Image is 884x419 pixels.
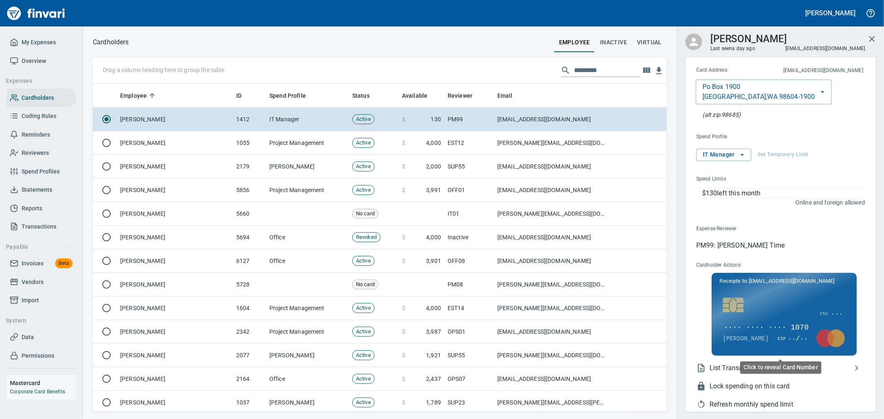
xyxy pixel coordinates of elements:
[266,320,349,344] td: Project Management
[787,335,810,343] span: ··/··
[723,335,773,342] p: [PERSON_NAME]
[269,91,317,101] span: Spend Profile
[233,108,266,131] td: 1412
[637,37,662,48] span: virtual
[402,351,405,359] span: $
[426,398,441,407] span: 1,789
[233,155,266,178] td: 2179
[653,65,665,77] button: Download table
[444,155,494,178] td: SUP55
[10,378,76,388] h6: Mastercard
[702,188,865,198] p: $130 left this month
[720,277,848,285] p: Receipts to:
[22,111,56,121] span: Coding Rules
[233,367,266,391] td: 2164
[117,249,233,273] td: [PERSON_NAME]
[353,139,374,147] span: Active
[233,202,266,226] td: 5660
[497,91,513,101] span: Email
[22,130,50,140] span: Reminders
[7,162,76,181] a: Spend Profiles
[723,323,809,333] span: ···· ···· ···· 1070
[494,273,610,296] td: [PERSON_NAME][EMAIL_ADDRESS][DOMAIN_NAME]
[266,367,349,391] td: Office
[777,336,787,341] span: EXP
[710,45,755,53] span: Last seen
[7,107,76,125] a: Coding Rules
[426,162,441,171] span: 2,000
[862,29,882,49] button: Close cardholder
[117,226,233,249] td: [PERSON_NAME]
[353,186,374,194] span: Active
[494,391,610,414] td: [PERSON_NAME][EMAIL_ADDRESS][PERSON_NAME][DOMAIN_NAME]
[233,391,266,414] td: 1037
[732,46,756,51] time: a day ago
[117,296,233,320] td: [PERSON_NAME]
[22,56,46,66] span: Overview
[426,375,441,383] span: 2,437
[7,254,76,273] a: InvoicesBeta
[269,91,306,101] span: Spend Profile
[426,233,441,241] span: 4,000
[7,144,76,162] a: Reviewers
[804,7,857,19] button: [PERSON_NAME]
[233,226,266,249] td: 5694
[402,304,405,312] span: $
[756,149,810,161] button: Set Temporary Limit
[117,367,233,391] td: [PERSON_NAME]
[353,234,380,241] span: Revoked
[402,139,405,147] span: $
[266,178,349,202] td: Project Management
[710,381,865,391] span: Lock spending on this card
[494,178,610,202] td: [EMAIL_ADDRESS][DOMAIN_NAME]
[353,352,374,359] span: Active
[748,277,835,285] span: [EMAIL_ADDRESS][DOMAIN_NAME]
[7,291,76,310] a: Import
[806,9,855,17] h5: [PERSON_NAME]
[233,131,266,155] td: 1055
[448,91,483,101] span: Reviewer
[117,391,233,414] td: [PERSON_NAME]
[703,149,745,160] span: IT Manager
[2,239,72,255] button: Payable
[402,91,427,101] span: Available
[559,37,590,48] span: employee
[22,258,44,269] span: Invoices
[494,320,610,344] td: [EMAIL_ADDRESS][DOMAIN_NAME]
[353,281,378,289] span: No card
[444,249,494,273] td: OFF08
[494,344,610,367] td: [PERSON_NAME][EMAIL_ADDRESS][DOMAIN_NAME]
[690,395,865,414] li: This will allow the the cardholder to use their full spend limit again
[696,149,751,161] button: IT Manager
[444,202,494,226] td: IT01
[22,185,52,195] span: Statements
[426,186,441,194] span: 3,991
[233,320,266,344] td: 2342
[117,320,233,344] td: [PERSON_NAME]
[117,344,233,367] td: [PERSON_NAME]
[233,249,266,273] td: 6127
[353,399,374,407] span: Active
[426,351,441,359] span: 1,921
[7,199,76,218] a: Reports
[696,225,800,233] span: Expense Reviewer
[444,273,494,296] td: PM08
[812,325,849,352] img: mastercard.svg
[22,351,54,361] span: Permissions
[266,226,349,249] td: Office
[266,296,349,320] td: Project Management
[494,202,610,226] td: [PERSON_NAME][EMAIL_ADDRESS][DOMAIN_NAME]
[22,277,44,287] span: Vendors
[353,210,378,218] span: No card
[22,222,56,232] span: Transactions
[22,93,54,103] span: Cardholders
[444,344,494,367] td: SUP55
[494,226,610,249] td: [EMAIL_ADDRESS][DOMAIN_NAME]
[266,344,349,367] td: [PERSON_NAME]
[820,311,830,316] span: CVC
[702,111,741,119] p: At the pump (or any AVS check), this zip will also be accepted
[7,217,76,236] a: Transactions
[7,89,76,107] a: Cardholders
[353,116,374,123] span: Active
[830,310,844,318] span: ···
